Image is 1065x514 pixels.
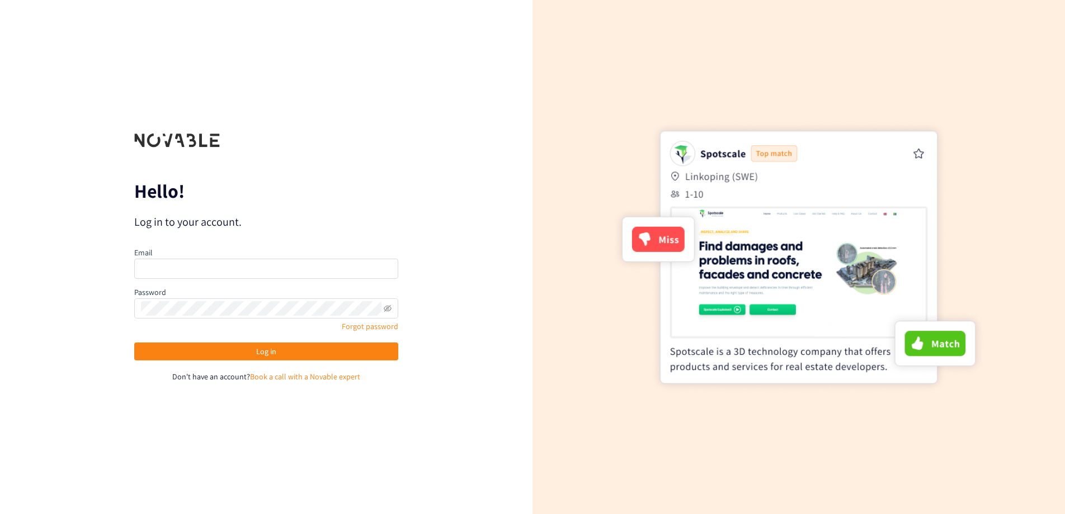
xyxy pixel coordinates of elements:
[134,248,153,258] label: Email
[342,321,398,331] a: Forgot password
[384,304,392,312] span: eye-invisible
[134,182,398,200] p: Hello!
[256,345,276,358] span: Log in
[134,342,398,360] button: Log in
[250,372,360,382] a: Book a call with a Novable expert
[172,372,250,382] span: Don't have an account?
[134,214,398,230] p: Log in to your account.
[134,287,166,297] label: Password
